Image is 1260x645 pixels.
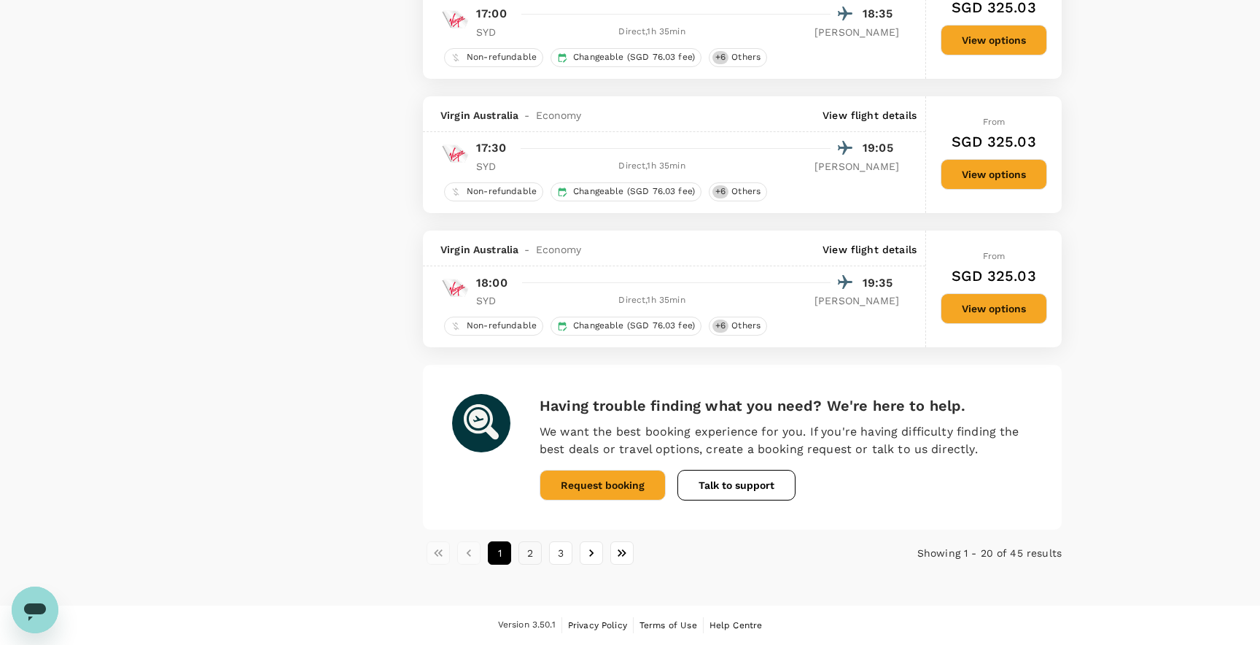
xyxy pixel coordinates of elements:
span: Economy [536,242,582,257]
img: VA [440,139,470,169]
div: Non-refundable [444,317,543,336]
span: - [518,242,535,257]
p: Showing 1 - 20 of 45 results [849,546,1062,560]
span: Changeable (SGD 76.03 fee) [567,51,701,63]
span: + 6 [712,320,728,332]
button: page 1 [488,541,511,565]
button: Talk to support [677,470,796,501]
div: Non-refundable [444,48,543,67]
iframe: Button to launch messaging window [12,587,58,633]
span: From [983,251,1006,261]
a: Help Centre [709,617,763,633]
p: [PERSON_NAME] [814,159,899,174]
span: + 6 [712,185,728,198]
p: SYD [476,25,513,39]
span: Version 3.50.1 [498,618,556,633]
div: Direct , 1h 35min [521,159,782,174]
span: Terms of Use [639,620,697,630]
h6: SGD 325.03 [952,264,1036,287]
div: Changeable (SGD 76.03 fee) [551,317,701,336]
p: 18:00 [476,274,507,292]
button: View options [941,25,1047,55]
span: Virgin Australia [440,242,518,257]
p: [PERSON_NAME] [814,25,899,39]
span: Help Centre [709,620,763,630]
span: From [983,117,1006,127]
div: +6Others [709,182,767,201]
span: Non-refundable [461,51,542,63]
img: VA [440,5,470,34]
p: [PERSON_NAME] [814,293,899,308]
span: Virgin Australia [440,108,518,123]
button: Go to page 3 [549,541,572,565]
p: 19:35 [863,274,899,292]
span: Non-refundable [461,320,542,332]
div: Non-refundable [444,182,543,201]
p: 17:00 [476,5,507,23]
h6: Having trouble finding what you need? We're here to help. [540,394,1032,417]
a: Privacy Policy [568,617,627,633]
p: SYD [476,293,513,308]
div: +6Others [709,48,767,67]
nav: pagination navigation [423,541,849,565]
button: Request booking [540,470,666,501]
p: We want the best booking experience for you. If you're having difficulty finding the best deals o... [540,423,1032,458]
div: +6Others [709,317,767,336]
a: Terms of Use [639,617,697,633]
span: - [518,108,535,123]
button: View options [941,293,1047,324]
p: View flight details [822,242,917,257]
p: 18:35 [863,5,899,23]
button: Go to next page [580,541,603,565]
div: Direct , 1h 35min [521,25,782,39]
span: Others [726,51,766,63]
span: Changeable (SGD 76.03 fee) [567,185,701,198]
span: Others [726,185,766,198]
p: 19:05 [863,139,899,157]
div: Direct , 1h 35min [521,293,782,308]
div: Changeable (SGD 76.03 fee) [551,48,701,67]
div: Changeable (SGD 76.03 fee) [551,182,701,201]
button: View options [941,159,1047,190]
p: 17:30 [476,139,506,157]
span: Changeable (SGD 76.03 fee) [567,320,701,332]
img: VA [440,274,470,303]
button: Go to page 2 [518,541,542,565]
span: Economy [536,108,582,123]
span: Privacy Policy [568,620,627,630]
span: + 6 [712,51,728,63]
button: Go to last page [610,541,634,565]
p: SYD [476,159,513,174]
span: Non-refundable [461,185,542,198]
h6: SGD 325.03 [952,130,1036,153]
p: View flight details [822,108,917,123]
span: Others [726,320,766,332]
